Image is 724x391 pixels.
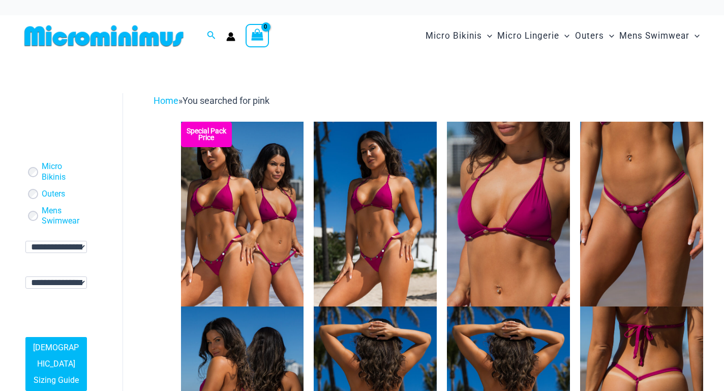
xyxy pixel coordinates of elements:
[559,23,569,49] span: Menu Toggle
[181,122,304,306] img: Collection Pack F
[689,23,700,49] span: Menu Toggle
[447,122,570,306] img: Tight Rope Pink 319 Top 01
[619,23,689,49] span: Mens Swimwear
[423,20,495,51] a: Micro BikinisMenu ToggleMenu Toggle
[246,24,269,47] a: View Shopping Cart, empty
[154,95,178,106] a: Home
[183,95,269,106] span: You searched for pink
[25,241,87,253] select: wpc-taxonomy-pa_fabric-type-745991
[314,122,437,306] img: Tight Rope Pink 319 Top 4228 Thong 05
[426,23,482,49] span: Micro Bikinis
[20,24,188,47] img: MM SHOP LOGO FLAT
[42,206,85,227] a: Mens Swimwear
[25,337,87,391] a: [DEMOGRAPHIC_DATA] Sizing Guide
[207,30,216,42] a: Search icon link
[25,276,87,289] select: wpc-taxonomy-pa_color-745992
[497,23,559,49] span: Micro Lingerie
[482,23,492,49] span: Menu Toggle
[421,19,704,53] nav: Site Navigation
[226,32,235,41] a: Account icon link
[42,189,65,200] a: Outers
[617,20,702,51] a: Mens SwimwearMenu ToggleMenu Toggle
[495,20,572,51] a: Micro LingerieMenu ToggleMenu Toggle
[604,23,614,49] span: Menu Toggle
[572,20,617,51] a: OutersMenu ToggleMenu Toggle
[575,23,604,49] span: Outers
[181,128,232,141] b: Special Pack Price
[580,122,703,306] img: Tight Rope Pink 319 4212 Micro 01
[42,161,85,183] a: Micro Bikinis
[154,95,269,106] span: »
